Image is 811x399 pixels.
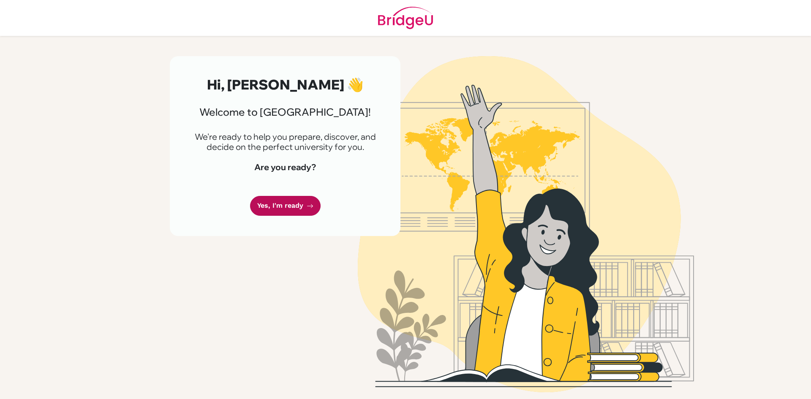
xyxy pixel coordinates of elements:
[190,106,380,118] h3: Welcome to [GEOGRAPHIC_DATA]!
[190,76,380,92] h2: Hi, [PERSON_NAME] 👋
[190,132,380,152] p: We're ready to help you prepare, discover, and decide on the perfect university for you.
[250,196,321,216] a: Yes, I'm ready
[190,162,380,172] h4: Are you ready?
[285,56,767,392] img: Welcome to Bridge U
